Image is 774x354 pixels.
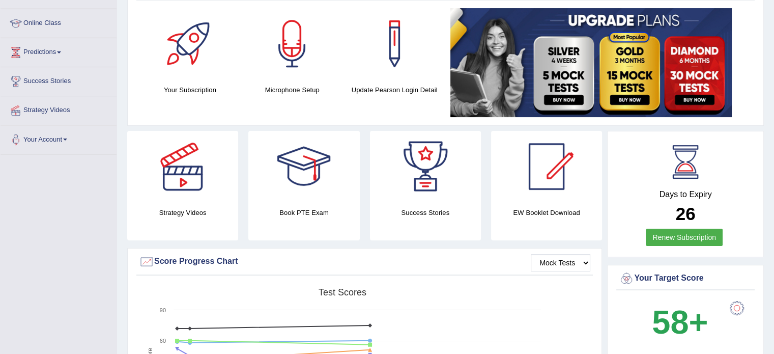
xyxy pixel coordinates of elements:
[139,254,590,269] div: Score Progress Chart
[1,96,117,122] a: Strategy Videos
[144,85,236,95] h4: Your Subscription
[248,207,359,218] h4: Book PTE Exam
[676,204,696,224] b: 26
[619,271,752,286] div: Your Target Score
[349,85,441,95] h4: Update Pearson Login Detail
[491,207,602,218] h4: EW Booklet Download
[160,307,166,313] text: 90
[1,125,117,151] a: Your Account
[1,38,117,64] a: Predictions
[619,190,752,199] h4: Days to Expiry
[646,229,723,246] a: Renew Subscription
[319,287,366,297] tspan: Test scores
[652,304,708,341] b: 58+
[160,338,166,344] text: 60
[1,67,117,93] a: Success Stories
[127,207,238,218] h4: Strategy Videos
[450,8,732,117] img: small5.jpg
[1,9,117,35] a: Online Class
[370,207,481,218] h4: Success Stories
[246,85,338,95] h4: Microphone Setup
